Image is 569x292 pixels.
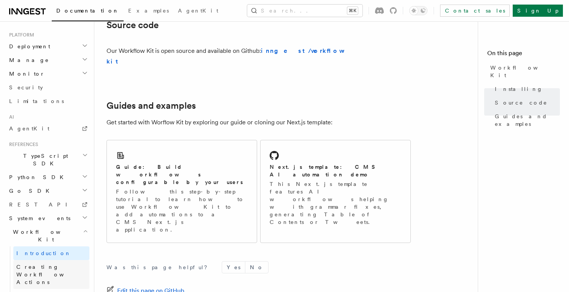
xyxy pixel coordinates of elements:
a: Next.js template: CMS AI automation demoThis Next.js template features AI workflows helping with ... [260,140,411,243]
button: Workflow Kit [6,225,89,246]
p: Our Workflow Kit is open source and available on Github: [106,46,351,67]
kbd: ⌘K [347,7,358,14]
span: Security [9,84,43,90]
span: Guides and examples [495,113,560,128]
span: Deployment [6,43,50,50]
a: Contact sales [440,5,510,17]
span: Monitor [6,70,45,78]
iframe: GitHub [354,52,411,60]
a: AgentKit [6,122,89,135]
p: This Next.js template features AI workflows helping with grammar fixes, generating Table of Conte... [270,180,401,226]
span: Workflow Kit [490,64,560,79]
span: Examples [128,8,169,14]
button: Search...⌘K [247,5,362,17]
span: System events [6,214,70,222]
button: TypeScript SDK [6,149,89,170]
h4: On this page [487,49,560,61]
a: Guides and examples [106,100,196,111]
button: Toggle dark mode [409,6,428,15]
span: Workflow Kit [6,228,83,243]
button: No [245,262,268,273]
p: Get started with Worflow Kit by exploring our guide or cloning our Next.js template: [106,117,411,128]
button: Manage [6,53,89,67]
a: Guide: Build workflows configurable by your usersFollow this step-by-step tutorial to learn how t... [106,140,257,243]
a: Workflow Kit [487,61,560,82]
span: Creating Workflow Actions [16,264,83,285]
button: Yes [222,262,245,273]
a: Documentation [52,2,124,21]
a: Examples [124,2,173,21]
a: Limitations [6,94,89,108]
span: Documentation [56,8,119,14]
span: Source code [495,99,547,106]
a: Introduction [13,246,89,260]
span: Python SDK [6,173,68,181]
button: Deployment [6,40,89,53]
span: TypeScript SDK [6,152,82,167]
span: AgentKit [178,8,218,14]
span: Installing [495,85,543,93]
a: Source code [106,20,159,30]
a: Installing [492,82,560,96]
p: Was this page helpful? [106,263,213,271]
a: Security [6,81,89,94]
a: AgentKit [173,2,223,21]
span: Platform [6,32,34,38]
span: References [6,141,38,148]
button: Monitor [6,67,89,81]
span: Go SDK [6,187,54,195]
span: AgentKit [9,125,49,132]
button: Go SDK [6,184,89,198]
span: Manage [6,56,49,64]
span: REST API [9,202,74,208]
a: Source code [492,96,560,109]
p: Follow this step-by-step tutorial to learn how to use Workflow Kit to add automations to a CMS Ne... [116,188,248,233]
button: System events [6,211,89,225]
h2: Guide: Build workflows configurable by your users [116,163,248,186]
span: AI [6,114,14,120]
a: REST API [6,198,89,211]
h2: Next.js template: CMS AI automation demo [270,163,401,178]
a: Creating Workflow Actions [13,260,89,289]
a: Guides and examples [492,109,560,131]
button: Python SDK [6,170,89,184]
a: Sign Up [513,5,563,17]
span: Limitations [9,98,64,104]
span: Introduction [16,250,71,256]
